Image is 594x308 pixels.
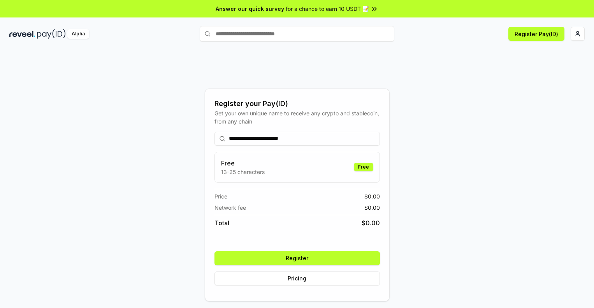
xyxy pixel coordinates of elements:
[214,218,229,228] span: Total
[362,218,380,228] span: $ 0.00
[354,163,373,171] div: Free
[221,158,265,168] h3: Free
[364,192,380,200] span: $ 0.00
[286,5,369,13] span: for a chance to earn 10 USDT 📝
[508,27,564,41] button: Register Pay(ID)
[216,5,284,13] span: Answer our quick survey
[214,192,227,200] span: Price
[214,98,380,109] div: Register your Pay(ID)
[364,204,380,212] span: $ 0.00
[214,204,246,212] span: Network fee
[214,271,380,285] button: Pricing
[67,29,89,39] div: Alpha
[37,29,66,39] img: pay_id
[9,29,35,39] img: reveel_dark
[214,109,380,125] div: Get your own unique name to receive any crypto and stablecoin, from any chain
[221,168,265,176] p: 13-25 characters
[214,251,380,265] button: Register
